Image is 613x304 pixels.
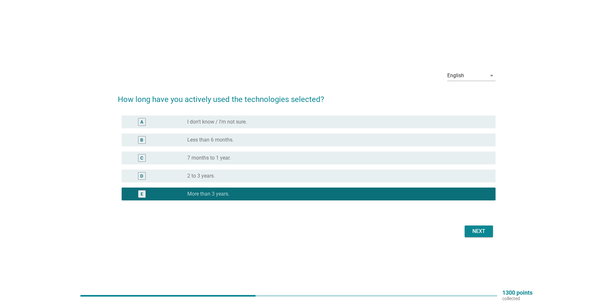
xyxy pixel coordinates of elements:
[465,226,493,237] button: Next
[140,154,143,161] div: C
[502,290,533,296] p: 1300 points
[140,118,143,125] div: A
[470,227,488,235] div: Next
[187,155,231,161] label: 7 months to 1 year.
[187,137,234,143] label: Less than 6 months.
[140,136,143,143] div: B
[187,191,229,197] label: More than 3 years.
[502,296,533,301] p: collected
[488,72,496,79] i: arrow_drop_down
[187,119,247,125] label: I don't know / I'm not sure.
[140,172,143,179] div: D
[187,173,215,179] label: 2 to 3 years.
[118,87,496,105] h2: How long have you actively used the technologies selected?
[447,73,464,78] div: English
[141,190,143,197] div: E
